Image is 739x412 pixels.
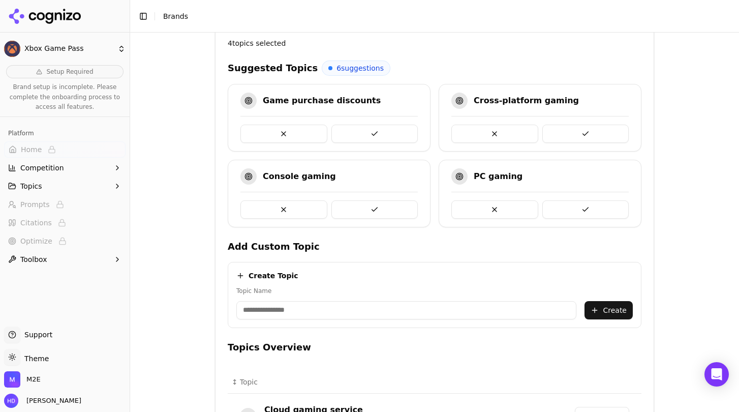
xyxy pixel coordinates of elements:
[228,240,641,254] h4: Add Custom Topic
[20,236,52,246] span: Optimize
[20,181,42,191] span: Topics
[163,12,188,20] span: Brands
[4,394,81,408] button: Open user button
[6,82,124,112] p: Brand setup is incomplete. Please complete the onboarding process to access all features.
[474,95,579,107] div: Cross-platform gaming
[26,375,41,384] span: M2E
[46,68,93,76] span: Setup Required
[21,144,42,155] span: Home
[4,371,20,388] img: M2E
[240,377,258,387] span: Topic
[584,301,633,319] button: Create
[4,160,126,176] button: Competition
[249,271,298,281] h4: Create Topic
[232,377,495,387] div: ↕Topic
[4,251,126,268] button: Toolbox
[228,61,318,75] h4: Suggested Topics
[474,170,522,183] div: PC gaming
[236,287,576,295] label: Topic Name
[4,371,41,388] button: Open organization switcher
[228,371,499,394] th: Topic
[336,63,384,73] span: 6 suggestions
[20,330,52,340] span: Support
[20,163,64,173] span: Competition
[24,44,113,53] span: Xbox Game Pass
[4,178,126,194] button: Topics
[263,170,336,183] div: Console gaming
[704,362,729,387] div: Open Intercom Messenger
[4,41,20,57] img: Xbox Game Pass
[20,355,49,363] span: Theme
[22,396,81,405] span: [PERSON_NAME]
[4,394,18,408] img: Hakan Degirmenci
[228,38,286,48] span: 4 topics selected
[228,340,641,355] h4: Topics Overview
[20,218,52,228] span: Citations
[163,11,188,21] nav: breadcrumb
[263,95,381,107] div: Game purchase discounts
[20,199,50,210] span: Prompts
[20,254,47,264] span: Toolbox
[4,125,126,141] div: Platform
